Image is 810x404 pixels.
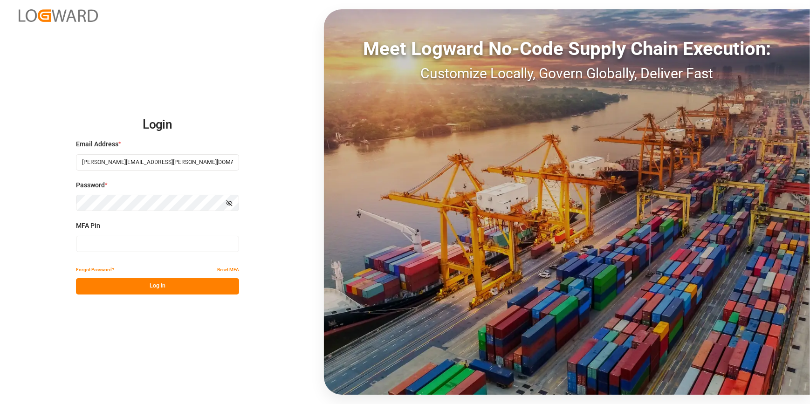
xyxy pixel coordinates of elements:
div: Customize Locally, Govern Globally, Deliver Fast [324,63,810,84]
button: Forgot Password? [76,262,114,278]
button: Reset MFA [217,262,239,278]
button: Log In [76,278,239,294]
span: MFA Pin [76,221,100,231]
span: Email Address [76,139,118,149]
img: Logward_new_orange.png [19,9,98,22]
span: Password [76,180,105,190]
input: Enter your email [76,154,239,171]
div: Meet Logward No-Code Supply Chain Execution: [324,35,810,63]
h2: Login [76,110,239,140]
